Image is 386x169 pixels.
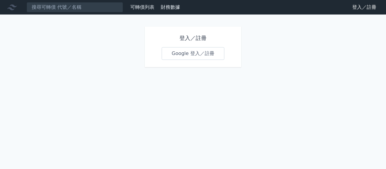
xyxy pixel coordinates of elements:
[27,2,123,12] input: 搜尋可轉債 代號／名稱
[347,2,381,12] a: 登入／註冊
[162,34,224,42] h1: 登入／註冊
[161,4,180,10] a: 財務數據
[162,47,224,60] a: Google 登入／註冊
[130,4,154,10] a: 可轉債列表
